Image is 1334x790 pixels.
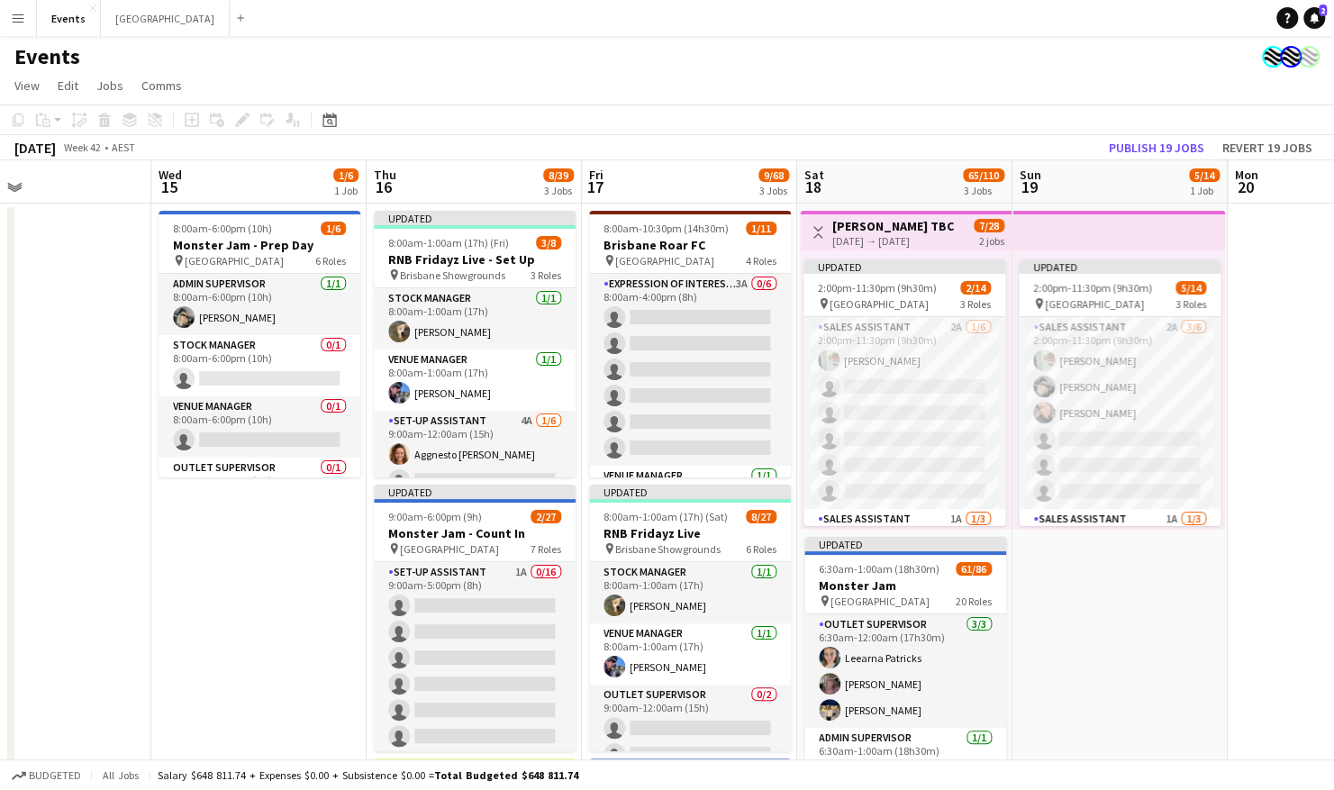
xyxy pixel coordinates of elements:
button: Events [37,1,101,36]
app-user-avatar: Event Merch [1280,46,1302,68]
span: View [14,77,40,94]
a: Edit [50,74,86,97]
a: View [7,74,47,97]
span: Edit [58,77,78,94]
app-user-avatar: Event Merch [1262,46,1284,68]
span: Comms [141,77,182,94]
h1: Events [14,43,80,70]
span: Total Budgeted $648 811.74 [434,768,578,782]
button: Revert 19 jobs [1215,136,1320,159]
a: 2 [1303,7,1325,29]
span: Jobs [96,77,123,94]
button: [GEOGRAPHIC_DATA] [101,1,230,36]
a: Comms [134,74,189,97]
div: [DATE] [14,139,56,157]
div: AEST [112,141,135,154]
div: Salary $648 811.74 + Expenses $0.00 + Subsistence $0.00 = [158,768,578,782]
a: Jobs [89,74,131,97]
button: Budgeted [9,766,84,785]
span: All jobs [99,768,142,782]
span: 2 [1319,5,1327,16]
button: Publish 19 jobs [1102,136,1211,159]
span: Week 42 [59,141,104,154]
app-user-avatar: Event Merch [1298,46,1320,68]
span: Budgeted [29,769,81,782]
